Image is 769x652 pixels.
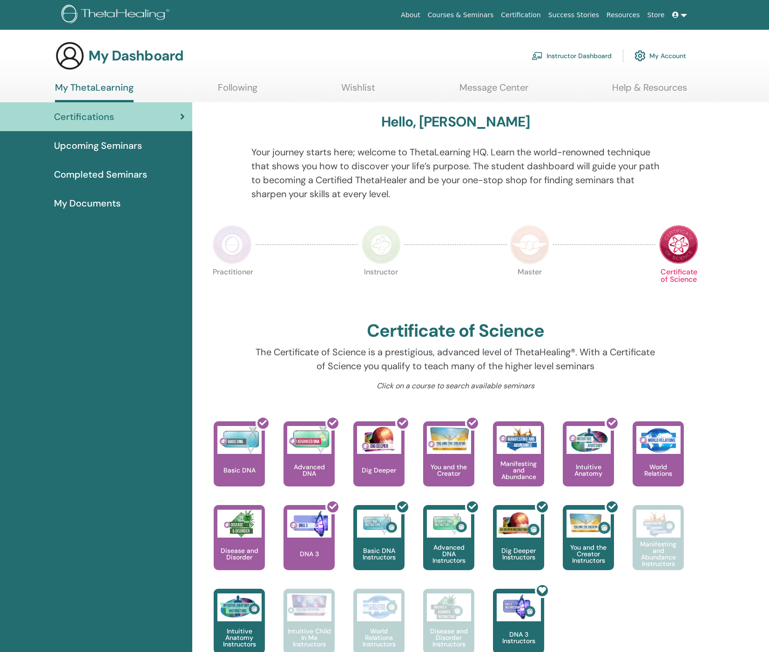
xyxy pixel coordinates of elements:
p: Certificate of Science [659,268,698,307]
img: Instructor [362,225,401,264]
a: You and the Creator You and the Creator [423,421,474,505]
a: Dig Deeper Dig Deeper [353,421,405,505]
p: Advanced DNA [283,464,335,477]
p: Intuitive Anatomy Instructors [214,628,265,647]
img: Certificate of Science [659,225,698,264]
img: generic-user-icon.jpg [55,41,85,71]
a: DNA 3 DNA 3 [283,505,335,589]
p: Instructor [362,268,401,307]
a: Advanced DNA Instructors Advanced DNA Instructors [423,505,474,589]
p: Dig Deeper [358,467,400,473]
img: You and the Creator Instructors [567,510,611,538]
h3: Hello, [PERSON_NAME] [381,113,530,130]
a: Help & Resources [612,82,687,100]
a: Wishlist [341,82,375,100]
img: Manifesting and Abundance [497,426,541,454]
img: Dig Deeper Instructors [497,510,541,538]
img: Master [510,225,549,264]
span: Certifications [54,110,114,124]
a: You and the Creator Instructors You and the Creator Instructors [563,505,614,589]
a: My ThetaLearning [55,82,134,102]
a: Success Stories [545,7,603,24]
img: logo.png [61,5,173,26]
p: Click on a course to search available seminars [251,380,660,392]
img: Basic DNA Instructors [357,510,401,538]
img: Intuitive Anatomy Instructors [217,593,262,621]
img: cog.svg [634,48,646,64]
img: chalkboard-teacher.svg [532,52,543,60]
p: Dig Deeper Instructors [493,547,544,560]
img: Intuitive Anatomy [567,426,611,454]
a: Following [218,82,257,100]
p: Practitioner [213,268,252,307]
h2: Certificate of Science [367,320,545,342]
p: Manifesting and Abundance [493,460,544,480]
p: Basic DNA Instructors [353,547,405,560]
p: You and the Creator [423,464,474,477]
a: Manifesting and Abundance Manifesting and Abundance [493,421,544,505]
p: Your journey starts here; welcome to ThetaLearning HQ. Learn the world-renowned technique that sh... [251,145,660,201]
img: You and the Creator [427,426,471,452]
p: World Relations Instructors [353,628,405,647]
a: Store [644,7,668,24]
span: Upcoming Seminars [54,139,142,153]
img: Manifesting and Abundance Instructors [636,510,681,538]
p: The Certificate of Science is a prestigious, advanced level of ThetaHealing®. With a Certificate ... [251,345,660,373]
a: Basic DNA Basic DNA [214,421,265,505]
img: Practitioner [213,225,252,264]
p: World Relations [633,464,684,477]
p: Advanced DNA Instructors [423,544,474,564]
span: Completed Seminars [54,167,147,181]
a: Dig Deeper Instructors Dig Deeper Instructors [493,505,544,589]
img: Intuitive Child In Me Instructors [287,593,331,616]
a: Certification [497,7,544,24]
p: Intuitive Anatomy [563,464,614,477]
img: Advanced DNA [287,426,331,454]
a: About [397,7,424,24]
p: Master [510,268,549,307]
p: Disease and Disorder Instructors [423,628,474,647]
img: World Relations [636,426,681,454]
span: My Documents [54,196,121,210]
p: DNA 3 Instructors [493,631,544,644]
img: Disease and Disorder Instructors [427,593,471,621]
a: Courses & Seminars [424,7,498,24]
a: World Relations World Relations [633,421,684,505]
a: Intuitive Anatomy Intuitive Anatomy [563,421,614,505]
img: Dig Deeper [357,426,401,454]
img: DNA 3 [287,510,331,538]
h3: My Dashboard [88,47,183,64]
a: Basic DNA Instructors Basic DNA Instructors [353,505,405,589]
img: World Relations Instructors [357,593,401,621]
img: Advanced DNA Instructors [427,510,471,538]
a: Resources [603,7,644,24]
p: Manifesting and Abundance Instructors [633,541,684,567]
img: Basic DNA [217,426,262,454]
a: My Account [634,46,686,66]
a: Message Center [459,82,528,100]
a: Advanced DNA Advanced DNA [283,421,335,505]
p: Intuitive Child In Me Instructors [283,628,335,647]
a: Manifesting and Abundance Instructors Manifesting and Abundance Instructors [633,505,684,589]
p: You and the Creator Instructors [563,544,614,564]
img: DNA 3 Instructors [497,593,541,621]
p: Disease and Disorder [214,547,265,560]
a: Instructor Dashboard [532,46,612,66]
a: Disease and Disorder Disease and Disorder [214,505,265,589]
img: Disease and Disorder [217,510,262,538]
